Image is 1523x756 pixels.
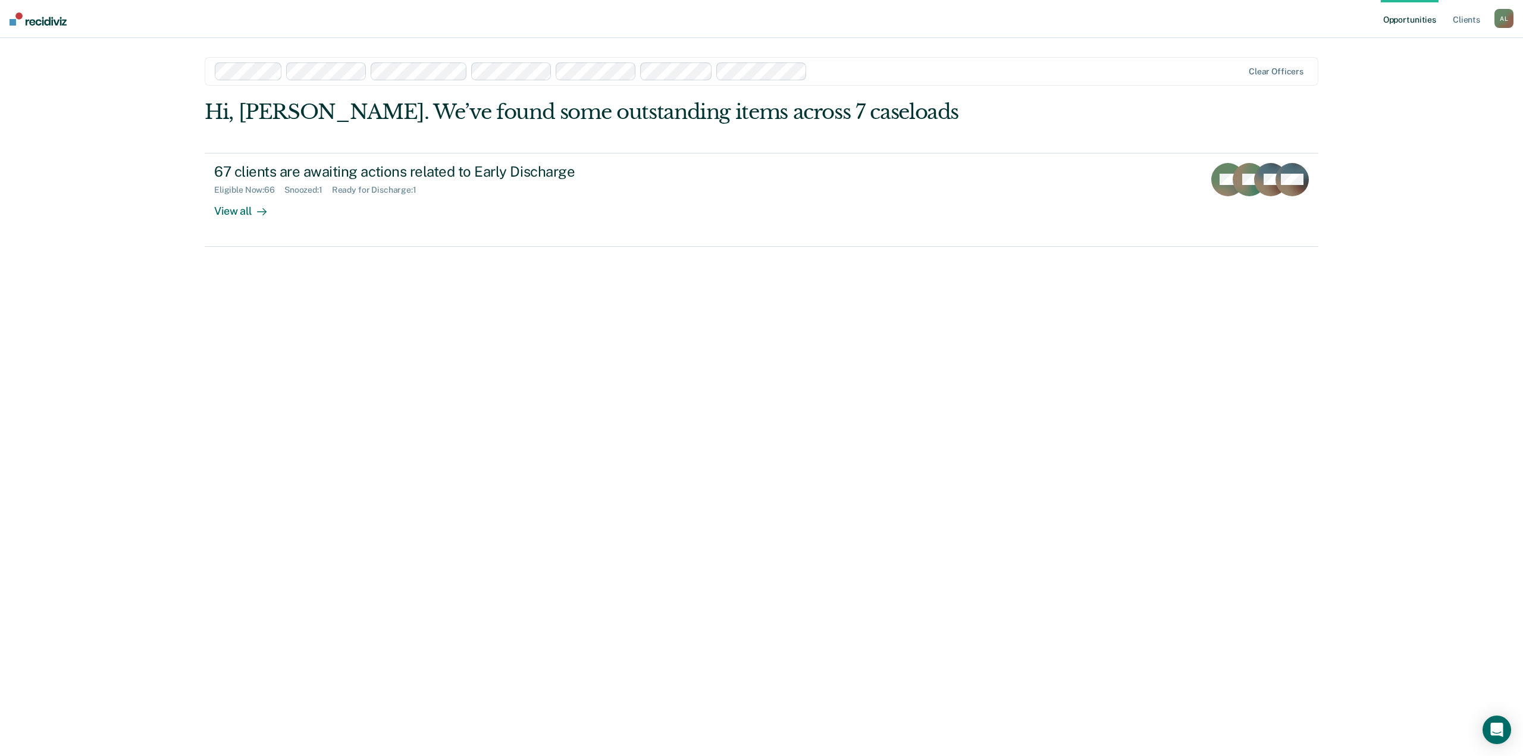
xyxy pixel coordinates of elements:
div: Snoozed : 1 [284,185,332,195]
div: Clear officers [1249,67,1303,77]
div: 67 clients are awaiting actions related to Early Discharge [214,163,632,180]
div: Ready for Discharge : 1 [332,185,426,195]
div: A L [1494,9,1513,28]
button: AL [1494,9,1513,28]
a: 67 clients are awaiting actions related to Early DischargeEligible Now:66Snoozed:1Ready for Disch... [205,153,1318,247]
div: View all [214,195,281,218]
img: Recidiviz [10,12,67,26]
div: Hi, [PERSON_NAME]. We’ve found some outstanding items across 7 caseloads [205,100,1096,124]
div: Eligible Now : 66 [214,185,284,195]
div: Open Intercom Messenger [1483,716,1511,744]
